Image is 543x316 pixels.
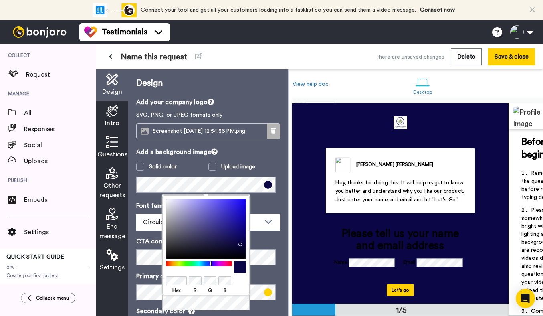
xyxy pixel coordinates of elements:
[24,156,96,166] span: Uploads
[516,289,535,308] div: Open Intercom Messenger
[84,26,97,38] img: tm-color.svg
[100,263,125,272] span: Settings
[136,77,280,89] p: Design
[218,287,231,294] label: B
[136,271,280,281] p: Primary color
[136,201,280,211] p: Font family (Google fonts)
[382,305,420,316] div: 1/5
[356,161,433,168] div: [PERSON_NAME] [PERSON_NAME]
[24,195,96,205] span: Embeds
[102,87,122,97] span: Design
[24,124,96,134] span: Responses
[24,108,96,118] span: All
[375,53,444,61] div: There are unsaved changes
[420,7,455,13] a: Connect now
[6,254,64,260] span: QUICK START GUIDE
[143,219,167,225] span: Circular
[26,70,96,79] span: Request
[141,7,416,13] span: Connect your tool and get all your customers loading into a tasklist so you can send them a video...
[335,180,466,202] span: Hey, thanks for doing this. It will help us get to know you better and understand why you like ou...
[136,97,280,107] p: Add your company logo
[334,259,347,266] label: Name
[6,264,14,271] span: 0%
[121,51,187,63] span: Name this request
[394,116,408,129] img: dcd70439-142b-4598-a66e-f385700e48b1
[149,163,177,171] div: Solid color
[36,295,69,301] span: Collapse menu
[136,237,280,246] p: CTA corner roundness (px)
[488,48,535,65] button: Save & close
[136,306,280,316] p: Secondary color
[136,147,280,157] p: Add a background image
[166,287,187,294] label: Hex
[451,48,482,65] button: Delete
[204,287,216,294] label: G
[21,293,75,303] button: Collapse menu
[403,259,415,266] label: Email
[293,81,329,87] a: View help doc
[409,71,436,99] a: Desktop
[189,287,202,294] label: R
[105,118,119,128] span: Intro
[24,227,96,237] span: Settings
[102,26,147,38] span: Testimonials
[335,157,351,172] img: ALV-UjUm54sIAyrSfi8ftRLz3SSwZYxTyn3cwIjSf3L3zJuhzVkkHW7E9e8RhoGnfBLEiO_J8FLveoMCrvGl1hjbIO_B68h4h...
[136,111,280,119] p: SVG, PNG, or JPEG formats only
[6,272,90,279] span: Create your first project
[334,228,467,252] div: Please tell us your name and email address
[387,284,414,296] button: Let's go
[221,163,255,171] div: Upload image
[99,222,125,241] span: End message
[10,26,70,38] img: bj-logo-header-white.svg
[97,150,127,159] span: Questions
[93,3,137,17] div: animation
[24,140,96,150] span: Social
[99,181,125,200] span: Other requests
[413,89,432,95] div: Desktop
[153,128,249,135] span: Screenshot [DATE] 12.54.56 PM.png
